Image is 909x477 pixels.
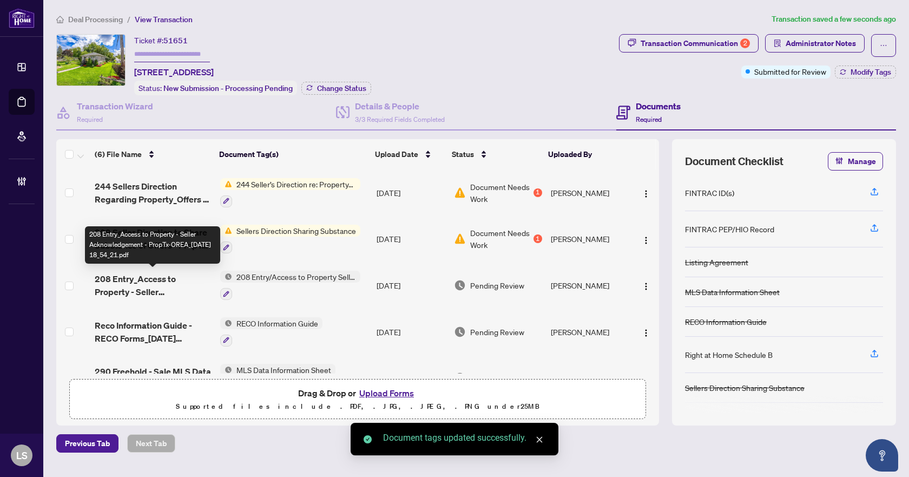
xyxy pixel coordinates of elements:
span: ellipsis [880,42,887,49]
span: View Transaction [135,15,193,24]
div: FINTRAC ID(s) [685,187,734,199]
span: Required [636,115,662,123]
span: Required [77,115,103,123]
div: 1 [533,188,542,197]
span: Sellers Direction Sharing Substance [232,225,360,237]
button: Change Status [301,82,371,95]
span: 208 Entry/Access to Property Seller Acknowledgement [232,271,360,283]
img: Document Status [454,187,466,199]
td: [PERSON_NAME] [546,309,632,355]
button: Logo [637,369,655,387]
button: Status IconSellers Direction Sharing Substance [220,225,360,254]
td: [PERSON_NAME] [546,216,632,263]
img: Logo [642,329,650,337]
td: [DATE] [372,309,450,355]
div: Status: [134,81,297,95]
button: Logo [637,184,655,201]
img: Document Status [454,233,466,245]
button: Previous Tab [56,434,118,453]
button: Upload Forms [356,386,417,400]
span: Document Needs Work [470,227,531,251]
div: 2 [740,38,750,48]
div: FINTRAC PEP/HIO Record [685,223,774,235]
img: Document Status [454,279,466,291]
div: Document tags updated successfully. [383,432,545,445]
span: 3/3 Required Fields Completed [355,115,445,123]
span: (6) File Name [95,148,142,160]
div: 208 Entry_Access to Property - Seller Acknowledgement - PropTx-OREA_[DATE] 18_54_21.pdf [85,226,220,264]
span: Pending Review [470,279,524,291]
button: Modify Tags [835,66,896,79]
span: Document Needs Work [470,181,531,205]
img: Document Status [454,372,466,384]
button: Logo [637,323,655,341]
span: Previous Tab [65,435,110,452]
img: Document Status [454,326,466,338]
div: 1 [533,234,542,243]
button: Status Icon244 Seller’s Direction re: Property/Offers [220,178,360,207]
th: (6) File Name [90,139,215,169]
img: Status Icon [220,178,232,190]
span: LS [16,448,28,463]
h4: Details & People [355,100,445,113]
button: Administrator Notes [765,34,865,53]
h4: Documents [636,100,681,113]
div: Transaction Communication [641,35,750,52]
span: 244 Sellers Direction Regarding Property_Offers - PropTx-OREA_[DATE] 18_54_59.pdf [95,180,211,206]
span: 208 Entry_Access to Property - Seller Acknowledgement - PropTx-OREA_[DATE] 18_54_21.pdf [95,272,211,298]
span: Modify Tags [851,68,891,76]
h4: Transaction Wizard [77,100,153,113]
span: home [56,16,64,23]
span: 209 Seller Direction to Share Substance of Offers - PropTx-OREA_[DATE] 18_54_41.pdf [95,226,211,252]
img: Logo [642,282,650,291]
span: MLS Data Information Sheet [232,364,335,376]
img: Status Icon [220,317,232,329]
span: solution [774,40,781,47]
article: Transaction saved a few seconds ago [772,13,896,25]
div: Listing Agreement [685,256,748,268]
span: Drag & Drop or [298,386,417,400]
a: Close [533,434,545,446]
img: IMG-N12371769_1.jpg [57,35,125,86]
span: 244 Seller’s Direction re: Property/Offers [232,178,360,190]
div: Sellers Direction Sharing Substance [685,382,805,394]
div: Ticket #: [134,34,188,47]
button: Status IconMLS Data Information Sheet [220,364,335,393]
span: 290 Freehold - Sale MLS Data Information Form - PropTx-OREA_[DATE] 18_53_20.pdf [95,365,211,391]
img: logo [9,8,35,28]
img: Status Icon [220,225,232,237]
li: / [127,13,130,25]
th: Document Tag(s) [215,139,371,169]
span: New Submission - Processing Pending [163,83,293,93]
span: Deal Processing [68,15,123,24]
button: Status IconRECO Information Guide [220,317,322,347]
th: Status [447,139,544,169]
span: Pending Review [470,326,524,338]
button: Logo [637,230,655,247]
button: Manage [828,152,883,171]
th: Upload Date [371,139,447,169]
span: Submitted for Review [754,66,826,77]
span: Reco Information Guide - RECO Forms_[DATE] 18_53_45.pdf [95,319,211,345]
th: Uploaded By [544,139,629,169]
span: Document Checklist [685,154,783,169]
span: Administrator Notes [786,35,856,52]
p: Supported files include .PDF, .JPG, .JPEG, .PNG under 25 MB [76,400,639,413]
button: Logo [637,277,655,294]
img: Logo [642,236,650,245]
span: Pending Review [470,372,524,384]
img: Status Icon [220,364,232,376]
span: Change Status [317,84,366,92]
span: Status [452,148,474,160]
img: Logo [642,190,650,198]
span: Manage [848,153,876,170]
td: [DATE] [372,216,450,263]
span: 51651 [163,36,188,45]
td: [PERSON_NAME] [546,262,632,309]
div: RECO Information Guide [685,316,767,328]
span: check-circle [364,435,372,443]
td: [PERSON_NAME] [546,169,632,216]
button: Next Tab [127,434,175,453]
span: Upload Date [375,148,418,160]
div: Right at Home Schedule B [685,349,773,361]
